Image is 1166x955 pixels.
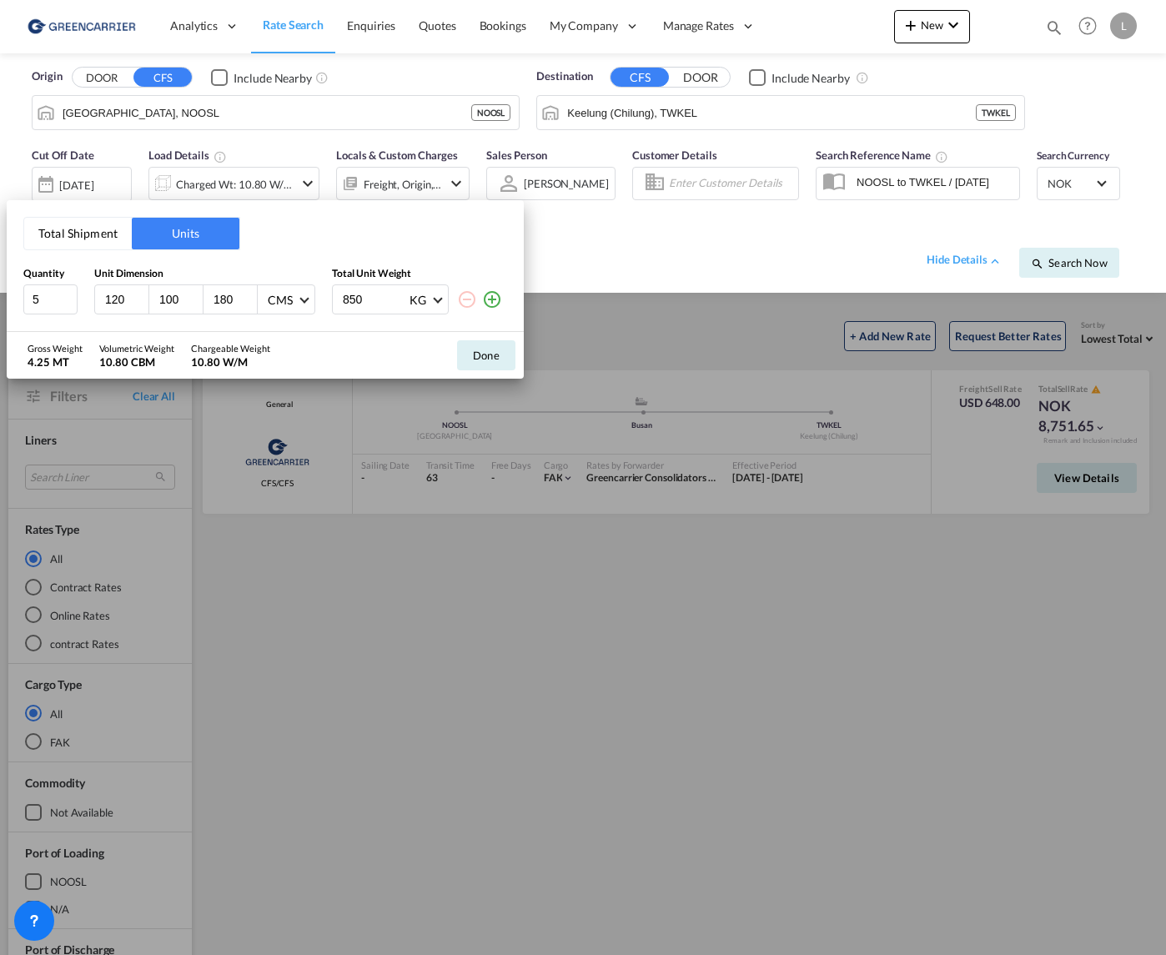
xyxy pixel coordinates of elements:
div: Total Unit Weight [332,267,507,281]
div: 10.80 CBM [99,354,174,369]
input: W [158,292,203,307]
input: Qty [23,284,78,314]
div: Quantity [23,267,78,281]
button: Units [132,218,239,249]
div: Volumetric Weight [99,342,174,354]
input: L [103,292,148,307]
div: KG [410,293,426,307]
button: Done [457,340,515,370]
input: Enter weight [341,285,408,314]
input: H [212,292,257,307]
div: 10.80 W/M [191,354,270,369]
div: Gross Weight [28,342,83,354]
button: Total Shipment [24,218,132,249]
div: Unit Dimension [94,267,315,281]
div: CMS [268,293,293,307]
md-icon: icon-minus-circle-outline [457,289,477,309]
div: Chargeable Weight [191,342,270,354]
div: 4.25 MT [28,354,83,369]
md-icon: icon-plus-circle-outline [482,289,502,309]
